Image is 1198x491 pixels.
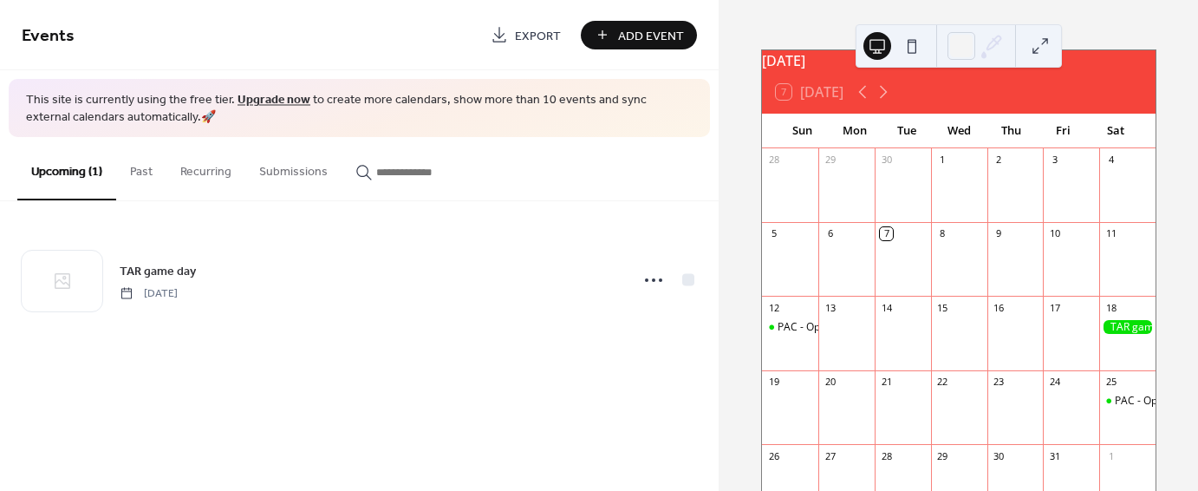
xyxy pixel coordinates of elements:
[993,154,1006,167] div: 2
[581,21,697,49] button: Add Event
[767,449,780,462] div: 26
[1048,227,1061,240] div: 10
[936,376,949,389] div: 22
[762,320,818,335] div: PAC - Open Game
[767,301,780,314] div: 12
[1104,449,1117,462] div: 1
[1099,394,1156,409] div: PAC - Open Game
[1104,301,1117,314] div: 18
[618,27,684,45] span: Add Event
[880,301,893,314] div: 14
[936,449,949,462] div: 29
[824,227,837,240] div: 6
[880,376,893,389] div: 21
[824,449,837,462] div: 27
[993,227,1006,240] div: 9
[1104,227,1117,240] div: 11
[767,227,780,240] div: 5
[26,92,693,126] span: This site is currently using the free tier. to create more calendars, show more than 10 events an...
[1099,320,1156,335] div: TAR game day
[478,21,574,49] a: Export
[1048,376,1061,389] div: 24
[1048,301,1061,314] div: 17
[824,376,837,389] div: 20
[880,449,893,462] div: 28
[778,320,864,335] div: PAC - Open Game
[762,50,1156,71] div: [DATE]
[116,137,166,199] button: Past
[17,137,116,200] button: Upcoming (1)
[1104,376,1117,389] div: 25
[936,301,949,314] div: 15
[120,285,178,301] span: [DATE]
[245,137,342,199] button: Submissions
[1048,154,1061,167] div: 3
[881,114,933,148] div: Tue
[824,301,837,314] div: 13
[767,376,780,389] div: 19
[515,27,561,45] span: Export
[22,19,75,53] span: Events
[985,114,1037,148] div: Thu
[1104,154,1117,167] div: 4
[993,301,1006,314] div: 16
[767,154,780,167] div: 28
[824,154,837,167] div: 29
[1090,114,1142,148] div: Sat
[120,261,196,281] a: TAR game day
[936,154,949,167] div: 1
[120,262,196,280] span: TAR game day
[776,114,828,148] div: Sun
[828,114,880,148] div: Mon
[1048,449,1061,462] div: 31
[993,376,1006,389] div: 23
[238,88,310,112] a: Upgrade now
[880,227,893,240] div: 7
[993,449,1006,462] div: 30
[880,154,893,167] div: 30
[933,114,985,148] div: Wed
[936,227,949,240] div: 8
[1037,114,1089,148] div: Fri
[166,137,245,199] button: Recurring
